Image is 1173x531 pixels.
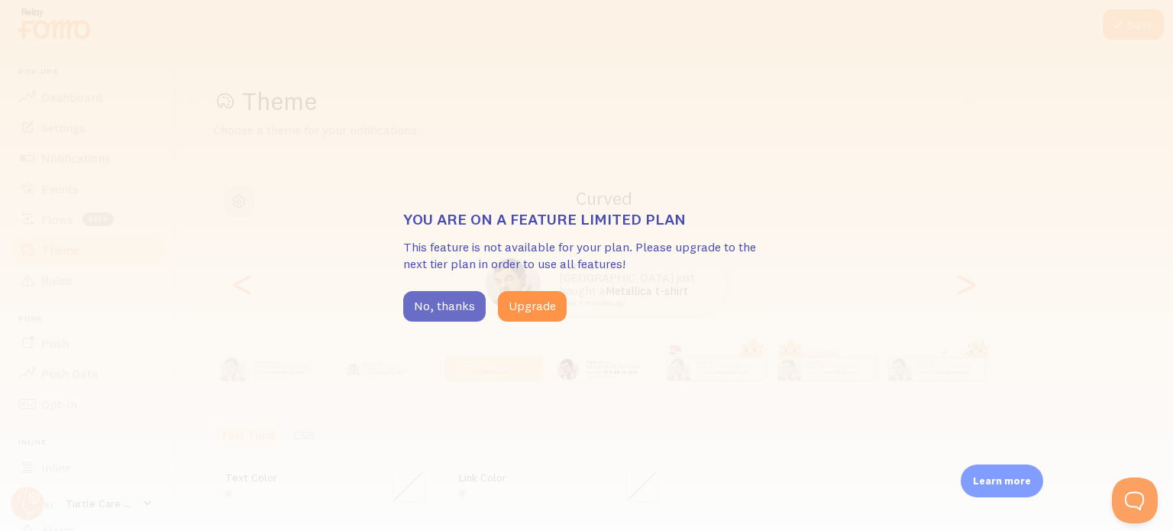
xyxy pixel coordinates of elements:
p: Learn more [973,474,1031,488]
button: Upgrade [498,291,567,322]
div: Learn more [961,465,1043,497]
h3: You are on a feature limited plan [403,209,770,229]
iframe: Help Scout Beacon - Open [1112,478,1158,523]
p: This feature is not available for your plan. Please upgrade to the next tier plan in order to use... [403,238,770,274]
button: No, thanks [403,291,486,322]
